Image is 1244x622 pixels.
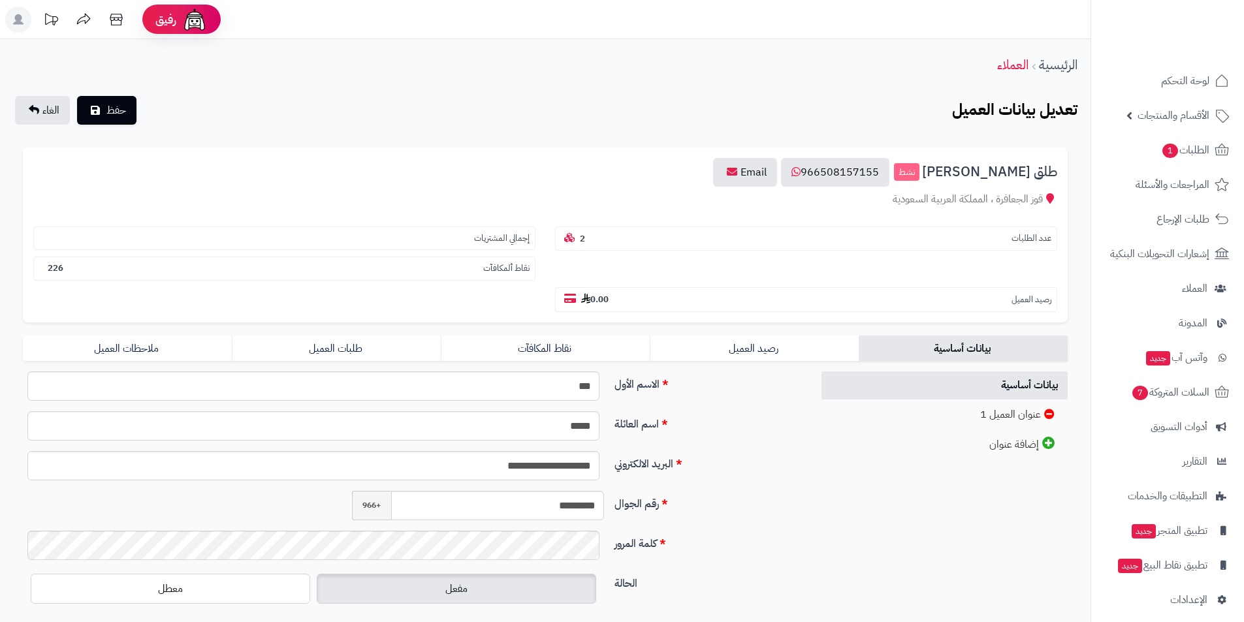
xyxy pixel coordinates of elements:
small: إجمالي المشتريات [474,232,530,245]
a: إشعارات التحويلات البنكية [1099,238,1236,270]
a: Email [713,158,777,187]
span: التطبيقات والخدمات [1128,487,1207,505]
span: +966 [352,491,391,520]
a: المراجعات والأسئلة [1099,169,1236,200]
small: نشط [894,163,919,181]
span: تطبيق المتجر [1130,521,1207,540]
b: تعديل بيانات العميل [952,98,1077,121]
span: مفعل [445,581,468,597]
span: الغاء [42,102,59,118]
small: نقاط ألمكافآت [483,262,530,275]
a: نقاط المكافآت [441,335,650,362]
a: تطبيق المتجرجديد [1099,515,1236,546]
span: حفظ [106,102,126,118]
span: العملاء [1182,279,1207,298]
span: المراجعات والأسئلة [1136,176,1209,194]
label: البريد الالكتروني [609,451,806,472]
span: معطل [158,581,183,597]
button: حفظ [77,96,136,125]
span: جديد [1118,559,1142,573]
div: قوز الجعافرة ، المملكة العربية السعودية [33,192,1057,207]
small: رصيد العميل [1012,294,1051,306]
span: لوحة التحكم [1161,72,1209,90]
a: أدوات التسويق [1099,411,1236,443]
span: 7 [1132,386,1148,400]
span: طلبات الإرجاع [1156,210,1209,228]
span: المدونة [1179,314,1207,332]
small: عدد الطلبات [1012,232,1051,245]
span: الطلبات [1161,141,1209,159]
label: الحالة [609,570,806,591]
b: 2 [580,232,585,245]
a: الغاء [15,96,70,125]
label: رقم الجوال [609,491,806,512]
span: طلق [PERSON_NAME] [922,164,1057,179]
a: الطلبات1 [1099,134,1236,166]
label: اسم العائلة [609,411,806,432]
span: التقارير [1183,452,1207,471]
span: تطبيق نقاط البيع [1117,556,1207,574]
a: رصيد العميل [650,335,859,362]
a: طلبات العميل [232,335,441,362]
a: المدونة [1099,307,1236,339]
span: 1 [1162,144,1178,158]
a: السلات المتروكة7 [1099,377,1236,408]
span: الإعدادات [1170,591,1207,609]
span: رفيق [155,12,176,27]
a: بيانات أساسية [821,371,1068,399]
a: تحديثات المنصة [35,7,67,36]
a: ملاحظات العميل [23,335,232,362]
a: العملاء [1099,273,1236,304]
a: الرئيسية [1039,55,1077,74]
a: عنوان العميل 1 [821,401,1068,429]
span: جديد [1146,351,1170,365]
a: 966508157155 [781,158,889,187]
a: طلبات الإرجاع [1099,204,1236,235]
span: أدوات التسويق [1151,418,1207,436]
a: لوحة التحكم [1099,65,1236,97]
b: 226 [48,262,63,274]
a: إضافة عنوان [821,430,1068,459]
a: التطبيقات والخدمات [1099,480,1236,512]
a: وآتس آبجديد [1099,342,1236,373]
label: الاسم الأول [609,371,806,392]
a: بيانات أساسية [859,335,1068,362]
span: إشعارات التحويلات البنكية [1110,245,1209,263]
span: جديد [1132,524,1156,538]
a: الإعدادات [1099,584,1236,615]
span: الأقسام والمنتجات [1138,106,1209,125]
label: كلمة المرور [609,531,806,552]
span: وآتس آب [1145,349,1207,367]
a: العملاء [997,55,1029,74]
span: السلات المتروكة [1131,383,1209,401]
a: تطبيق نقاط البيعجديد [1099,550,1236,581]
b: 0.00 [581,293,609,305]
img: ai-face.png [182,7,208,33]
a: التقارير [1099,446,1236,477]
